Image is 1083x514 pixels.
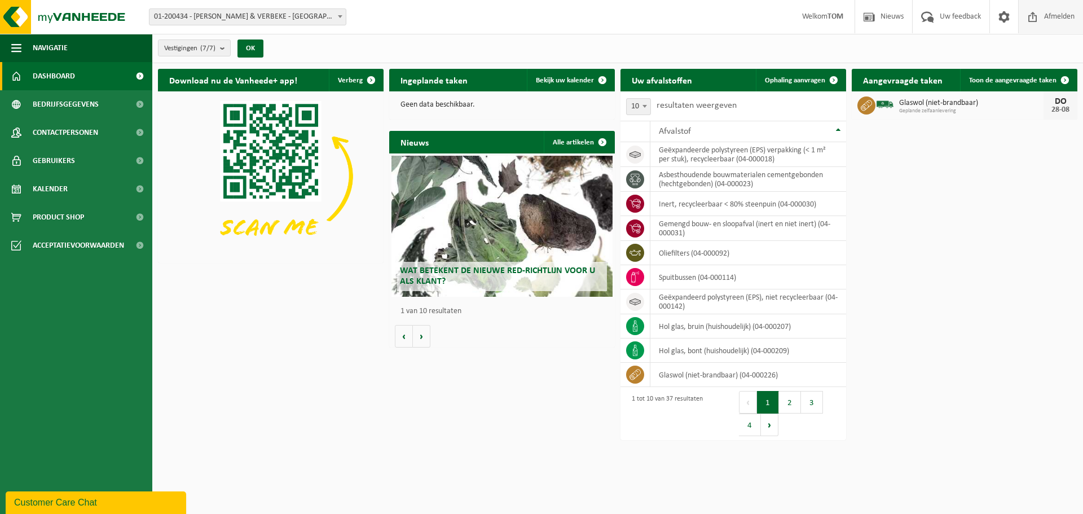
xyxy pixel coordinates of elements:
[650,142,846,167] td: geëxpandeerde polystyreen (EPS) verpakking (< 1 m² per stuk), recycleerbaar (04-000018)
[650,167,846,192] td: asbesthoudende bouwmaterialen cementgebonden (hechtgebonden) (04-000023)
[33,147,75,175] span: Gebruikers
[650,192,846,216] td: inert, recycleerbaar < 80% steenpuin (04-000030)
[158,39,231,56] button: Vestigingen(7/7)
[389,131,440,153] h2: Nieuws
[158,91,384,261] img: Download de VHEPlus App
[544,131,614,153] a: Alle artikelen
[779,391,801,414] button: 2
[33,231,124,260] span: Acceptatievoorwaarden
[650,216,846,241] td: gemengd bouw- en sloopafval (inert en niet inert) (04-000031)
[756,69,845,91] a: Ophaling aanvragen
[650,265,846,289] td: spuitbussen (04-000114)
[650,363,846,387] td: glaswol (niet-brandbaar) (04-000226)
[620,69,703,91] h2: Uw afvalstoffen
[158,69,309,91] h2: Download nu de Vanheede+ app!
[400,307,609,315] p: 1 van 10 resultaten
[657,101,737,110] label: resultaten weergeven
[627,99,650,115] span: 10
[400,266,595,286] span: Wat betekent de nieuwe RED-richtlijn voor u als klant?
[650,289,846,314] td: geëxpandeerd polystyreen (EPS), niet recycleerbaar (04-000142)
[391,156,613,297] a: Wat betekent de nieuwe RED-richtlijn voor u als klant?
[338,77,363,84] span: Verberg
[650,339,846,363] td: hol glas, bont (huishoudelijk) (04-000209)
[1049,106,1072,114] div: 28-08
[33,203,84,231] span: Product Shop
[200,45,215,52] count: (7/7)
[33,118,98,147] span: Contactpersonen
[739,414,761,436] button: 4
[6,489,188,514] iframe: chat widget
[827,12,843,21] strong: TOM
[626,98,651,115] span: 10
[650,314,846,339] td: hol glas, bruin (huishoudelijk) (04-000207)
[899,108,1044,115] span: Geplande zelfaanlevering
[739,391,757,414] button: Previous
[960,69,1076,91] a: Toon de aangevraagde taken
[899,99,1044,108] span: Glaswol (niet-brandbaar)
[149,8,346,25] span: 01-200434 - VULSTEKE & VERBEKE - POPERINGE
[33,175,68,203] span: Kalender
[395,325,413,348] button: Vorige
[33,90,99,118] span: Bedrijfsgegevens
[329,69,382,91] button: Verberg
[765,77,825,84] span: Ophaling aanvragen
[801,391,823,414] button: 3
[761,414,778,436] button: Next
[536,77,594,84] span: Bekijk uw kalender
[757,391,779,414] button: 1
[149,9,346,25] span: 01-200434 - VULSTEKE & VERBEKE - POPERINGE
[33,34,68,62] span: Navigatie
[650,241,846,265] td: oliefilters (04-000092)
[400,101,604,109] p: Geen data beschikbaar.
[969,77,1056,84] span: Toon de aangevraagde taken
[164,40,215,57] span: Vestigingen
[852,69,954,91] h2: Aangevraagde taken
[527,69,614,91] a: Bekijk uw kalender
[413,325,430,348] button: Volgende
[875,95,895,114] img: BL-SO-LV
[626,390,703,437] div: 1 tot 10 van 37 resultaten
[237,39,263,58] button: OK
[389,69,479,91] h2: Ingeplande taken
[659,127,691,136] span: Afvalstof
[33,62,75,90] span: Dashboard
[1049,97,1072,106] div: DO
